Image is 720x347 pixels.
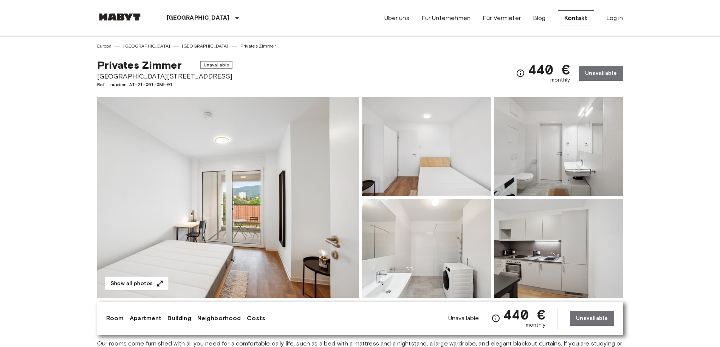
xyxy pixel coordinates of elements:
span: Unavailable [200,61,233,69]
svg: Check cost overview for full price breakdown. Please note that discounts apply to new joiners onl... [491,314,500,323]
img: Picture of unit AT-21-001-089-01 [494,199,623,298]
svg: Check cost overview for full price breakdown. Please note that discounts apply to new joiners onl... [516,69,525,78]
img: Habyt [97,13,142,21]
a: [GEOGRAPHIC_DATA] [182,43,229,49]
a: Neighborhood [197,314,241,323]
img: Picture of unit AT-21-001-089-01 [362,199,491,298]
a: Für Unternehmen [421,14,471,23]
span: monthly [550,76,570,84]
img: Picture of unit AT-21-001-089-01 [494,97,623,196]
span: monthly [526,321,545,329]
a: Log in [606,14,623,23]
span: Ref. number AT-21-001-089-01 [97,81,233,88]
a: Costs [247,314,265,323]
span: Privates Zimmer [97,59,182,71]
span: [GEOGRAPHIC_DATA][STREET_ADDRESS] [97,71,233,81]
a: [GEOGRAPHIC_DATA] [123,43,170,49]
a: Privates Zimmer [240,43,276,49]
a: Europa [97,43,112,49]
a: Für Vermieter [483,14,521,23]
a: Über uns [384,14,409,23]
button: Show all photos [105,277,168,291]
a: Building [167,314,191,323]
span: 440 € [503,308,545,321]
a: Apartment [130,314,161,323]
img: Marketing picture of unit AT-21-001-089-01 [97,97,359,298]
span: 440 € [528,63,570,76]
a: Blog [533,14,546,23]
p: [GEOGRAPHIC_DATA] [167,14,230,23]
a: Kontakt [558,10,594,26]
span: Unavailable [448,314,479,322]
img: Picture of unit AT-21-001-089-01 [362,97,491,196]
a: Room [106,314,124,323]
